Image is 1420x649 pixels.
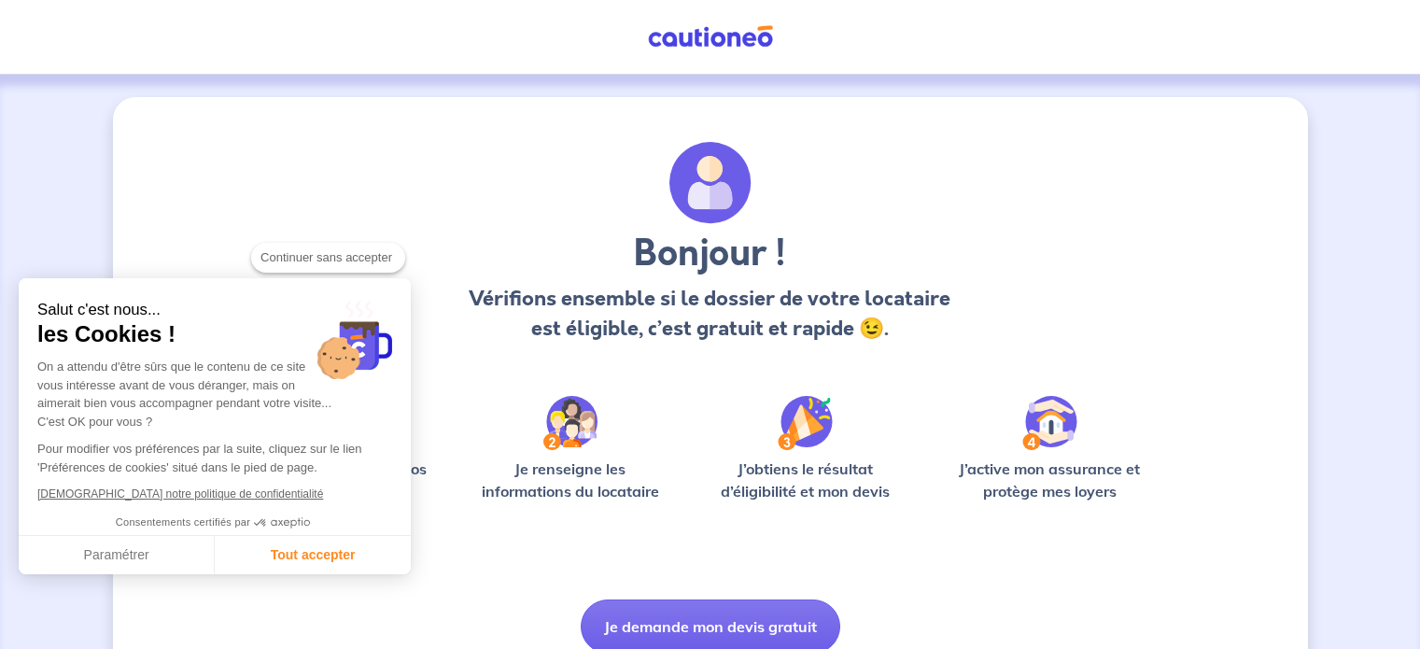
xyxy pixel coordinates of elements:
img: /static/f3e743aab9439237c3e2196e4328bba9/Step-3.svg [778,396,833,450]
svg: Axeptio [254,495,310,551]
img: /static/c0a346edaed446bb123850d2d04ad552/Step-2.svg [543,396,598,450]
p: Vérifions ensemble si le dossier de votre locataire est éligible, c’est gratuit et rapide 😉. [464,284,956,344]
div: On a attendu d'être sûrs que le contenu de ce site vous intéresse avant de vous déranger, mais on... [37,358,392,430]
p: J’active mon assurance et protège mes loyers [941,458,1159,502]
img: /static/bfff1cf634d835d9112899e6a3df1a5d/Step-4.svg [1022,396,1077,450]
a: [DEMOGRAPHIC_DATA] notre politique de confidentialité [37,487,323,501]
span: Continuer sans accepter [260,248,396,267]
button: Tout accepter [215,536,411,575]
img: Cautioneo [640,25,780,49]
small: Salut c'est nous... [37,301,392,320]
p: Pour modifier vos préférences par la suite, cliquez sur le lien 'Préférences de cookies' situé da... [37,440,392,476]
button: Paramétrer [19,536,215,575]
p: Je renseigne les informations du locataire [471,458,671,502]
button: Consentements certifiés par [106,511,323,535]
span: Consentements certifiés par [116,517,250,528]
span: les Cookies ! [37,320,392,348]
h3: Bonjour ! [464,232,956,276]
button: Continuer sans accepter [251,243,405,273]
p: J’obtiens le résultat d’éligibilité et mon devis [700,458,911,502]
img: archivate [669,142,752,224]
